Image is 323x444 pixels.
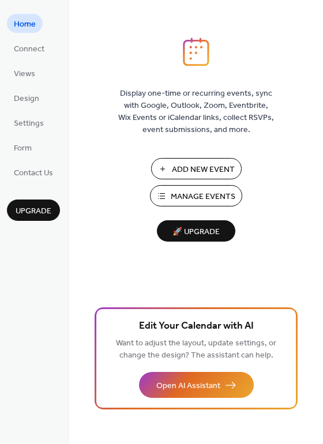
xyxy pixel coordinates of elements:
[150,185,242,206] button: Manage Events
[14,68,35,80] span: Views
[14,93,39,105] span: Design
[7,138,39,157] a: Form
[7,113,51,132] a: Settings
[139,372,254,398] button: Open AI Assistant
[171,191,235,203] span: Manage Events
[183,37,209,66] img: logo_icon.svg
[7,163,60,182] a: Contact Us
[7,200,60,221] button: Upgrade
[157,220,235,242] button: 🚀 Upgrade
[139,318,254,334] span: Edit Your Calendar with AI
[14,142,32,155] span: Form
[14,43,44,55] span: Connect
[151,158,242,179] button: Add New Event
[156,380,220,392] span: Open AI Assistant
[7,63,42,82] a: Views
[7,14,43,33] a: Home
[164,224,228,240] span: 🚀 Upgrade
[14,167,53,179] span: Contact Us
[7,88,46,107] a: Design
[118,88,274,136] span: Display one-time or recurring events, sync with Google, Outlook, Zoom, Eventbrite, Wix Events or ...
[16,205,51,217] span: Upgrade
[14,18,36,31] span: Home
[116,336,276,363] span: Want to adjust the layout, update settings, or change the design? The assistant can help.
[14,118,44,130] span: Settings
[7,39,51,58] a: Connect
[172,164,235,176] span: Add New Event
